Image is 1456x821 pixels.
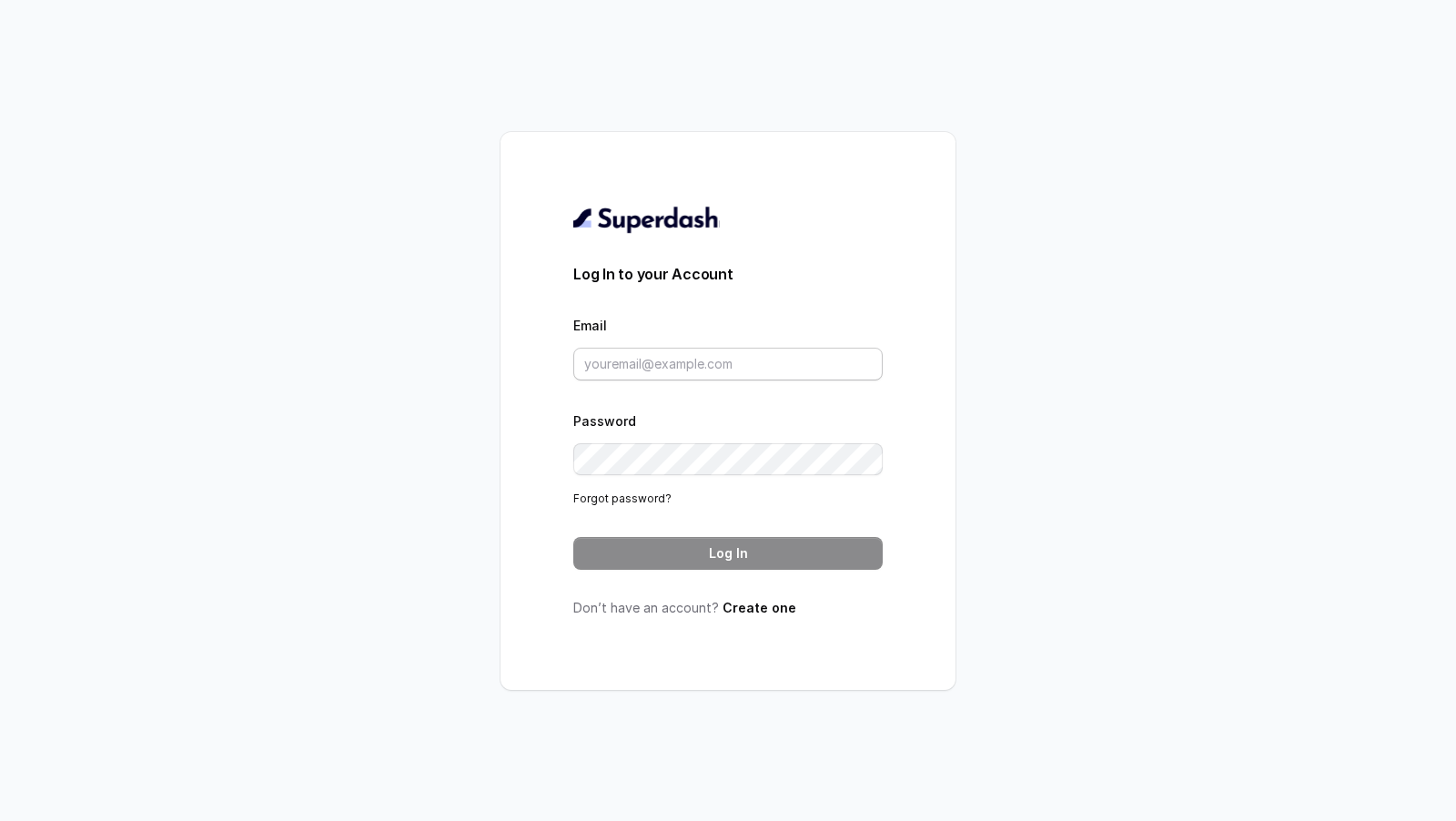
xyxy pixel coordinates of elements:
[573,537,883,570] button: Log In
[573,348,883,380] input: youremail@example.com
[573,205,720,234] img: light.svg
[573,599,883,617] p: Don’t have an account?
[573,492,672,505] a: Forgot password?
[573,413,636,429] label: Password
[573,318,607,333] label: Email
[723,600,796,615] a: Create one
[573,263,883,285] h3: Log In to your Account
